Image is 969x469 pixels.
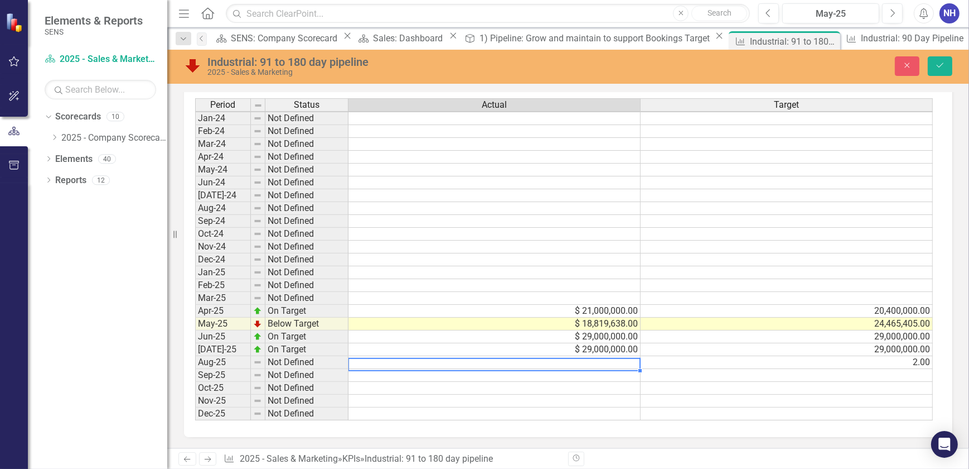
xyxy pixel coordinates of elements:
div: » » [224,453,560,466]
img: 8DAGhfEEPCf229AAAAAElFTkSuQmCC [253,242,262,251]
div: 10 [106,112,124,122]
img: 8DAGhfEEPCf229AAAAAElFTkSuQmCC [253,396,262,405]
td: Dec-24 [195,253,251,266]
img: 8DAGhfEEPCf229AAAAAElFTkSuQmCC [253,255,262,264]
a: 1) Pipeline: Grow and maintain to support Bookings Target [461,31,713,45]
td: Jan-25 [195,266,251,279]
td: Aug-24 [195,202,251,215]
td: Mar-25 [195,292,251,305]
td: Feb-24 [195,125,251,138]
td: 20,400,000.00 [641,305,933,318]
div: Open Intercom Messenger [931,431,958,458]
td: 2.00 [641,356,933,369]
img: 8DAGhfEEPCf229AAAAAElFTkSuQmCC [253,140,262,149]
td: 29,000,000.00 [641,343,933,356]
img: Below Target [184,56,202,74]
a: KPIs [342,453,360,464]
img: 8DAGhfEEPCf229AAAAAElFTkSuQmCC [253,358,262,367]
a: Sales: Dashboard [355,31,446,45]
img: 8DAGhfEEPCf229AAAAAElFTkSuQmCC [253,127,262,136]
td: Not Defined [265,202,348,215]
td: Below Target [265,318,348,331]
td: Not Defined [265,408,348,420]
td: Not Defined [265,215,348,228]
td: May-25 [195,318,251,331]
img: TnMDeAgwAPMxUmUi88jYAAAAAElFTkSuQmCC [253,319,262,328]
img: 8DAGhfEEPCf229AAAAAElFTkSuQmCC [253,152,262,161]
td: 29,000,000.00 [641,331,933,343]
td: Not Defined [265,138,348,151]
div: 1) Pipeline: Grow and maintain to support Bookings Target [479,31,713,45]
button: May-25 [782,3,879,23]
a: Scorecards [55,111,101,123]
img: 8DAGhfEEPCf229AAAAAElFTkSuQmCC [253,191,262,200]
td: Dec-25 [195,408,251,420]
div: 12 [92,175,110,185]
td: Not Defined [265,228,348,241]
img: ClearPoint Strategy [6,13,25,32]
input: Search Below... [45,80,156,99]
div: Industrial: 90 Day Pipeline [861,31,967,45]
span: Elements & Reports [45,14,143,27]
td: [DATE]-25 [195,343,251,356]
img: 8DAGhfEEPCf229AAAAAElFTkSuQmCC [253,229,262,238]
td: $ 29,000,000.00 [348,331,641,343]
td: Not Defined [265,266,348,279]
td: Not Defined [265,176,348,189]
td: Sep-24 [195,215,251,228]
div: May-25 [786,7,875,21]
td: Not Defined [265,382,348,395]
img: zOikAAAAAElFTkSuQmCC [253,307,262,315]
td: Jan-24 [195,112,251,125]
td: $ 21,000,000.00 [348,305,641,318]
div: Industrial: 91 to 180 day pipeline [750,35,837,49]
img: 8DAGhfEEPCf229AAAAAElFTkSuQmCC [253,217,262,226]
a: 2025 - Company Scorecard [61,132,167,145]
a: Industrial: 90 Day Pipeline [842,31,967,45]
span: Search [708,8,731,17]
td: Not Defined [265,356,348,369]
td: Nov-25 [195,395,251,408]
td: Jun-25 [195,331,251,343]
td: Not Defined [265,241,348,253]
td: Not Defined [265,189,348,202]
div: SENS: Company Scorecard [231,31,341,45]
td: May-24 [195,164,251,176]
img: 8DAGhfEEPCf229AAAAAElFTkSuQmCC [253,371,262,380]
img: 8DAGhfEEPCf229AAAAAElFTkSuQmCC [253,204,262,213]
img: 8DAGhfEEPCf229AAAAAElFTkSuQmCC [253,268,262,277]
div: 40 [98,154,116,164]
td: On Target [265,343,348,356]
td: Jun-24 [195,176,251,189]
td: Oct-24 [195,228,251,241]
td: Not Defined [265,151,348,164]
td: Not Defined [265,164,348,176]
td: 24,465,405.00 [641,318,933,331]
small: SENS [45,27,143,36]
td: $ 29,000,000.00 [348,343,641,356]
td: Aug-25 [195,356,251,369]
td: Not Defined [265,369,348,382]
span: Target [774,100,799,110]
td: Mar-24 [195,138,251,151]
input: Search ClearPoint... [226,4,750,23]
td: Apr-25 [195,305,251,318]
button: Search [691,6,747,21]
img: zOikAAAAAElFTkSuQmCC [253,332,262,341]
td: On Target [265,305,348,318]
td: Feb-25 [195,279,251,292]
span: Period [211,100,236,110]
td: [DATE]-24 [195,189,251,202]
td: Not Defined [265,292,348,305]
img: 8DAGhfEEPCf229AAAAAElFTkSuQmCC [253,409,262,418]
img: 8DAGhfEEPCf229AAAAAElFTkSuQmCC [254,101,263,110]
button: NH [939,3,960,23]
td: Sep-25 [195,369,251,382]
td: On Target [265,331,348,343]
img: 8DAGhfEEPCf229AAAAAElFTkSuQmCC [253,281,262,290]
img: zOikAAAAAElFTkSuQmCC [253,345,262,354]
td: Oct-25 [195,382,251,395]
td: Not Defined [265,279,348,292]
div: Industrial: 91 to 180 day pipeline [207,56,613,68]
